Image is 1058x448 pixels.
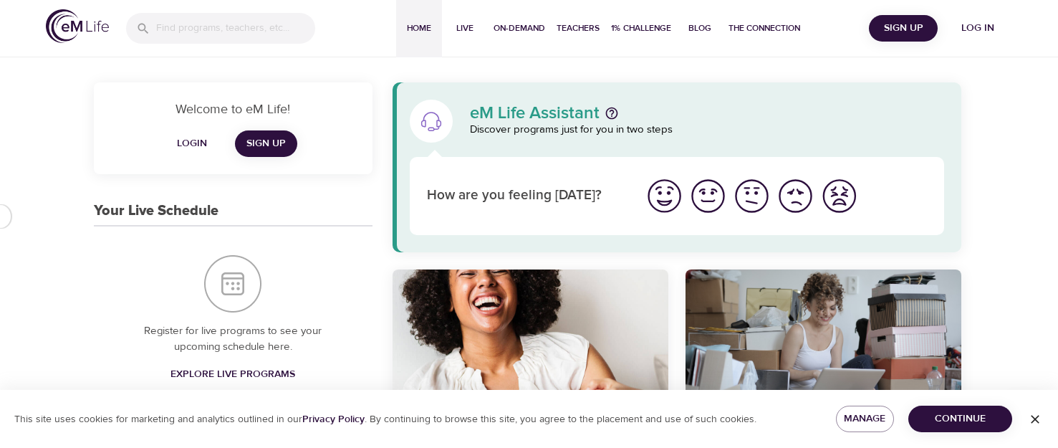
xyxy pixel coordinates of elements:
[156,13,315,44] input: Find programs, teachers, etc...
[776,176,815,216] img: bad
[420,110,443,133] img: eM Life Assistant
[302,413,365,426] a: Privacy Policy
[732,176,771,216] img: ok
[94,203,218,219] h3: Your Live Schedule
[875,19,932,37] span: Sign Up
[949,19,1006,37] span: Log in
[246,135,286,153] span: Sign Up
[165,361,301,388] a: Explore Live Programs
[611,21,671,36] span: 1% Challenge
[204,255,261,313] img: Your Live Schedule
[688,176,728,216] img: good
[869,15,938,42] button: Sign Up
[943,15,1012,42] button: Log in
[470,105,600,122] p: eM Life Assistant
[427,186,625,206] p: How are you feeling [DATE]?
[908,406,1012,432] button: Continue
[643,174,686,218] button: I'm feeling great
[393,270,668,425] button: 7 Days of Happiness
[686,174,730,218] button: I'm feeling good
[817,174,861,218] button: I'm feeling worst
[774,174,817,218] button: I'm feeling bad
[494,21,545,36] span: On-Demand
[683,21,717,36] span: Blog
[448,21,482,36] span: Live
[235,130,297,157] a: Sign Up
[122,323,344,356] p: Register for live programs to see your upcoming schedule here.
[645,176,684,216] img: great
[847,410,883,428] span: Manage
[836,406,894,432] button: Manage
[46,9,109,43] img: logo
[728,21,800,36] span: The Connection
[169,130,215,157] button: Login
[170,366,295,383] span: Explore Live Programs
[470,122,945,138] p: Discover programs just for you in two steps
[730,174,774,218] button: I'm feeling ok
[402,21,436,36] span: Home
[557,21,600,36] span: Teachers
[920,410,1001,428] span: Continue
[175,135,209,153] span: Login
[819,176,859,216] img: worst
[686,270,961,425] button: Mindful Daily
[111,100,355,119] p: Welcome to eM Life!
